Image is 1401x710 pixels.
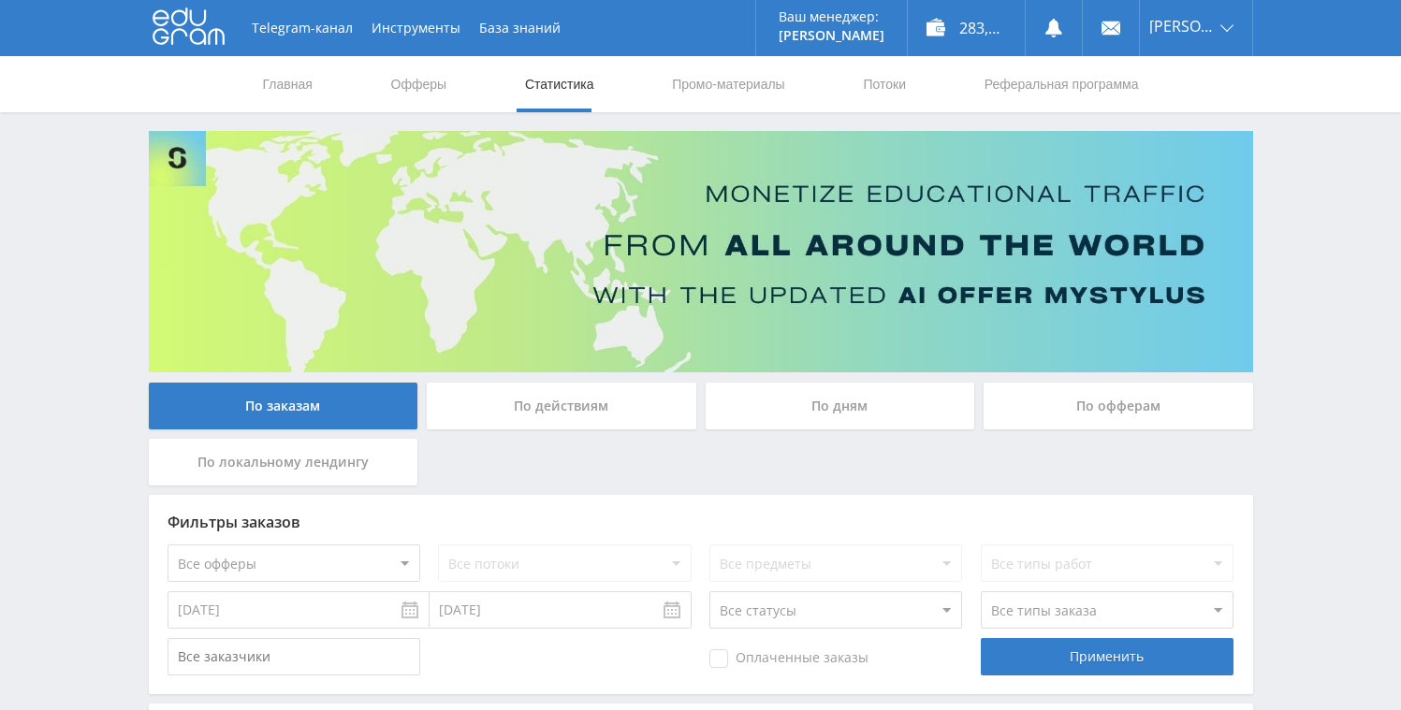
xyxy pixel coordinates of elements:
[670,56,786,112] a: Промо-материалы
[983,56,1141,112] a: Реферальная программа
[706,383,975,429] div: По дням
[389,56,449,112] a: Офферы
[149,439,418,485] div: По локальному лендингу
[779,28,884,43] p: [PERSON_NAME]
[149,131,1253,372] img: Banner
[984,383,1253,429] div: По офферам
[168,638,420,675] input: Все заказчики
[861,56,908,112] a: Потоки
[149,383,418,429] div: По заказам
[261,56,314,112] a: Главная
[523,56,596,112] a: Статистика
[709,649,868,668] span: Оплаченные заказы
[1149,19,1215,34] span: [PERSON_NAME]
[427,383,696,429] div: По действиям
[779,9,884,24] p: Ваш менеджер:
[168,514,1234,530] div: Фильтры заказов
[981,638,1233,675] div: Применить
